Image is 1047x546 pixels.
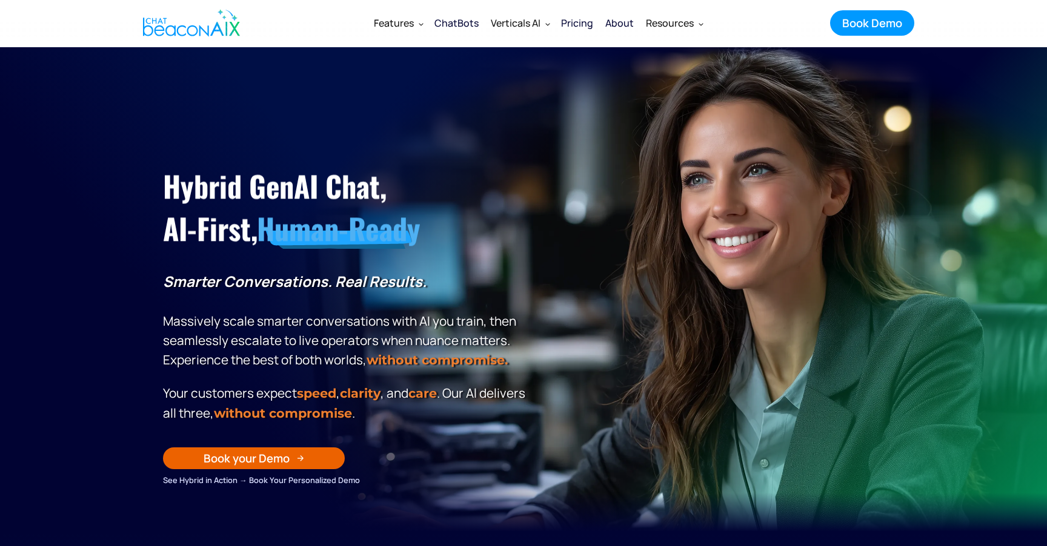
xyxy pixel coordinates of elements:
[555,7,599,39] a: Pricing
[163,165,530,250] h1: Hybrid GenAI Chat, AI-First,
[830,10,914,36] a: Book Demo
[297,386,336,401] strong: speed
[408,386,437,401] span: care
[419,21,424,26] img: Dropdown
[842,15,902,31] div: Book Demo
[605,15,634,31] div: About
[485,8,555,38] div: Verticals AI
[428,7,485,39] a: ChatBots
[599,7,640,39] a: About
[133,2,247,44] a: home
[434,15,479,31] div: ChatBots
[368,8,428,38] div: Features
[491,15,540,31] div: Verticals AI
[374,15,414,31] div: Features
[163,271,427,291] strong: Smarter Conversations. Real Results.
[699,21,703,26] img: Dropdown
[163,383,530,423] p: Your customers expect , , and . Our Al delivers all three, .
[257,207,420,250] span: Human-Ready
[163,272,530,370] p: Massively scale smarter conversations with AI you train, then seamlessly escalate to live operato...
[163,447,345,469] a: Book your Demo
[163,473,530,487] div: See Hybrid in Action → Book Your Personalized Demo
[340,386,381,401] span: clarity
[640,8,708,38] div: Resources
[297,455,304,462] img: Arrow
[561,15,593,31] div: Pricing
[646,15,694,31] div: Resources
[204,450,290,466] div: Book your Demo
[214,406,352,421] span: without compromise
[545,21,550,26] img: Dropdown
[367,352,508,367] strong: without compromise.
